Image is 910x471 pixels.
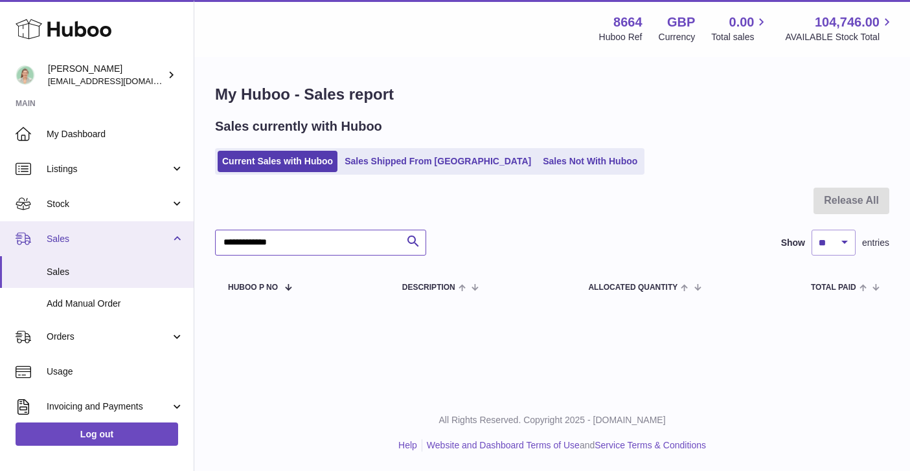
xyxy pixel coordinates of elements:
[595,440,706,450] a: Service Terms & Conditions
[215,118,382,135] h2: Sales currently with Huboo
[599,31,643,43] div: Huboo Ref
[47,331,170,343] span: Orders
[47,163,170,175] span: Listings
[815,14,880,31] span: 104,746.00
[659,31,696,43] div: Currency
[340,151,536,172] a: Sales Shipped From [GEOGRAPHIC_DATA]
[16,65,35,85] img: hello@thefacialcuppingexpert.com
[811,283,856,292] span: Total paid
[47,366,184,378] span: Usage
[47,400,170,413] span: Invoicing and Payments
[47,198,170,210] span: Stock
[422,439,706,452] li: and
[588,283,677,292] span: ALLOCATED Quantity
[785,14,894,43] a: 104,746.00 AVAILABLE Stock Total
[218,151,337,172] a: Current Sales with Huboo
[402,283,455,292] span: Description
[205,414,900,426] p: All Rights Reserved. Copyright 2025 - [DOMAIN_NAME]
[538,151,642,172] a: Sales Not With Huboo
[47,266,184,278] span: Sales
[781,237,805,249] label: Show
[16,422,178,446] a: Log out
[613,14,643,31] strong: 8664
[862,237,889,249] span: entries
[228,283,278,292] span: Huboo P no
[398,440,417,450] a: Help
[711,31,769,43] span: Total sales
[48,63,165,87] div: [PERSON_NAME]
[785,31,894,43] span: AVAILABLE Stock Total
[47,128,184,140] span: My Dashboard
[47,298,184,310] span: Add Manual Order
[667,14,695,31] strong: GBP
[427,440,580,450] a: Website and Dashboard Terms of Use
[711,14,769,43] a: 0.00 Total sales
[47,233,170,245] span: Sales
[48,76,190,86] span: [EMAIL_ADDRESS][DOMAIN_NAME]
[729,14,755,31] span: 0.00
[215,84,889,105] h1: My Huboo - Sales report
